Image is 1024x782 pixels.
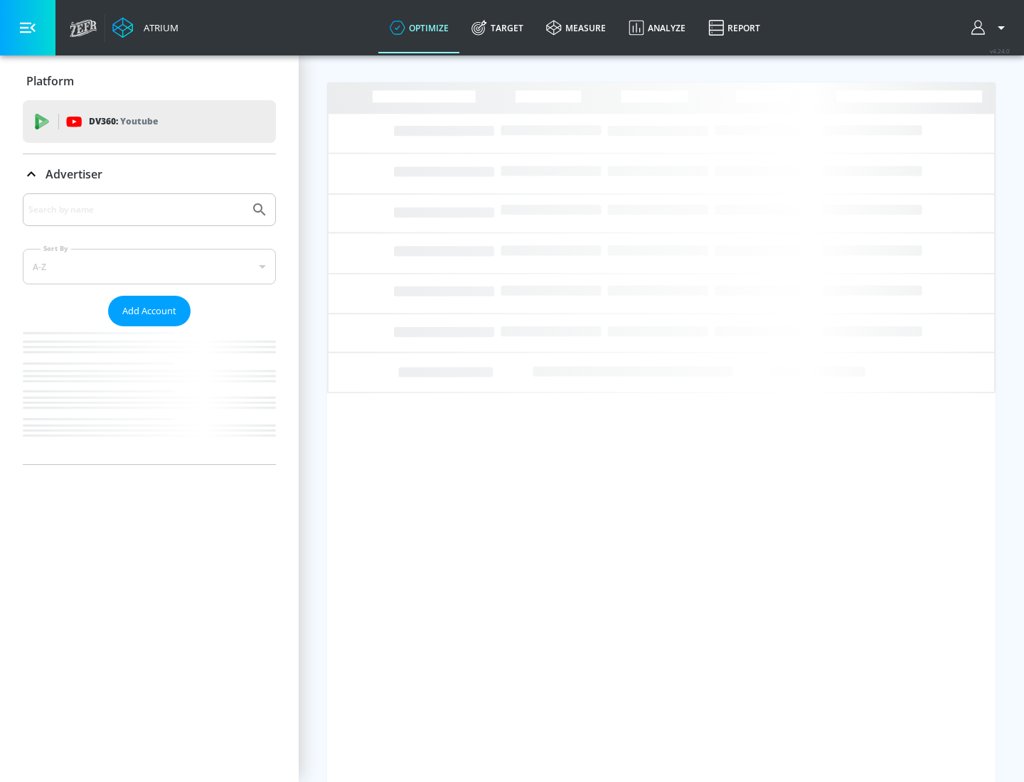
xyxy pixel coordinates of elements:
span: Add Account [122,303,176,319]
a: Analyze [617,2,697,53]
span: v 4.24.0 [990,47,1010,55]
div: Advertiser [23,193,276,464]
a: Report [697,2,772,53]
p: Advertiser [46,166,102,182]
a: optimize [378,2,460,53]
label: Sort By [41,244,71,253]
a: Atrium [112,17,178,38]
div: Platform [23,61,276,101]
p: DV360: [89,114,158,129]
a: measure [535,2,617,53]
div: Atrium [138,21,178,34]
div: DV360: Youtube [23,100,276,143]
nav: list of Advertiser [23,326,276,464]
div: Advertiser [23,154,276,194]
p: Youtube [120,114,158,129]
button: Add Account [108,296,191,326]
div: A-Z [23,249,276,284]
input: Search by name [28,200,244,219]
p: Platform [26,73,74,89]
a: Target [460,2,535,53]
